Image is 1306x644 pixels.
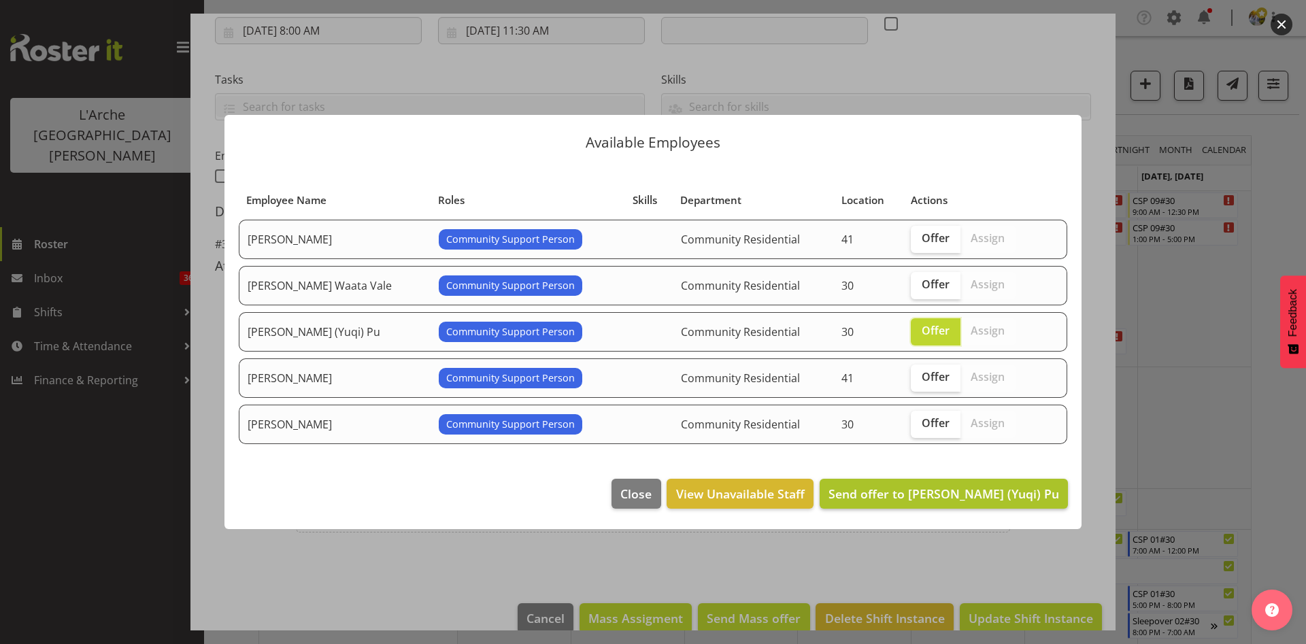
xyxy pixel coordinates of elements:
span: Assign [971,370,1005,384]
span: Assign [971,324,1005,337]
span: View Unavailable Staff [676,485,805,503]
span: Roles [438,192,465,208]
span: Employee Name [246,192,326,208]
button: Feedback - Show survey [1280,275,1306,368]
span: Location [841,192,884,208]
img: help-xxl-2.png [1265,603,1279,617]
span: 30 [841,417,854,432]
span: Send offer to [PERSON_NAME] (Yuqi) Pu [828,486,1059,502]
p: Available Employees [238,135,1068,150]
span: Community Support Person [446,324,575,339]
span: Actions [911,192,948,208]
span: 30 [841,324,854,339]
span: Assign [971,231,1005,245]
td: [PERSON_NAME] [239,358,431,398]
span: Department [680,192,741,208]
span: Close [620,485,652,503]
span: Community Residential [681,371,800,386]
span: Community Support Person [446,371,575,386]
span: Offer [922,277,950,291]
span: 41 [841,371,854,386]
span: Community Residential [681,232,800,247]
span: Community Support Person [446,232,575,247]
button: View Unavailable Staff [667,479,813,509]
span: Offer [922,370,950,384]
span: Assign [971,416,1005,430]
span: Community Residential [681,324,800,339]
span: Offer [922,231,950,245]
span: Skills [633,192,657,208]
span: Community Residential [681,417,800,432]
span: Assign [971,277,1005,291]
span: 41 [841,232,854,247]
span: 30 [841,278,854,293]
button: Send offer to [PERSON_NAME] (Yuqi) Pu [820,479,1068,509]
button: Close [612,479,660,509]
span: Feedback [1287,289,1299,337]
span: Community Support Person [446,278,575,293]
span: Community Support Person [446,417,575,432]
td: [PERSON_NAME] (Yuqi) Pu [239,312,431,352]
td: [PERSON_NAME] [239,220,431,259]
span: Offer [922,324,950,337]
span: Offer [922,416,950,430]
span: Community Residential [681,278,800,293]
td: [PERSON_NAME] [239,405,431,444]
td: [PERSON_NAME] Waata Vale [239,266,431,305]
